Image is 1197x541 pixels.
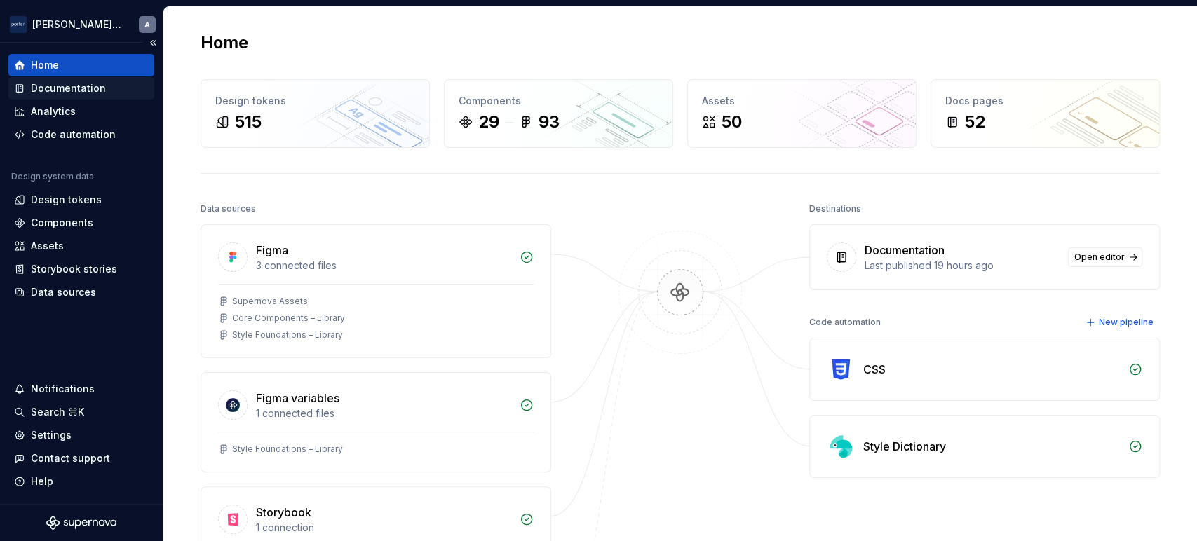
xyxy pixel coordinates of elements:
a: Docs pages52 [931,79,1160,148]
button: New pipeline [1081,313,1160,332]
div: Design system data [11,171,94,182]
div: Notifications [31,382,95,396]
div: Home [31,58,59,72]
div: Style Dictionary [863,438,946,455]
div: Style Foundations – Library [232,444,343,455]
a: Code automation [8,123,154,146]
div: Core Components – Library [232,313,345,324]
div: Design tokens [215,94,415,108]
a: Assets50 [687,79,917,148]
div: Figma [256,242,288,259]
div: Components [459,94,658,108]
div: Components [31,216,93,230]
div: Analytics [31,104,76,118]
div: 50 [722,111,742,133]
img: f0306bc8-3074-41fb-b11c-7d2e8671d5eb.png [10,16,27,33]
div: 29 [478,111,499,133]
a: Components [8,212,154,234]
div: Code automation [31,128,116,142]
div: 515 [235,111,262,133]
div: Docs pages [945,94,1145,108]
div: Contact support [31,451,110,465]
a: Components2993 [444,79,673,148]
a: Home [8,54,154,76]
div: Destinations [809,199,861,219]
div: Documentation [31,81,106,95]
div: Assets [702,94,902,108]
a: Design tokens515 [201,79,430,148]
div: Documentation [865,242,945,259]
div: Data sources [201,199,256,219]
button: Contact support [8,447,154,470]
h2: Home [201,32,248,54]
div: Storybook stories [31,262,117,276]
button: Search ⌘K [8,401,154,423]
a: Data sources [8,281,154,303]
div: A [144,19,150,30]
div: Data sources [31,285,96,299]
div: CSS [863,361,886,378]
div: 1 connection [256,521,511,535]
div: 52 [965,111,985,133]
span: New pipeline [1099,317,1154,328]
a: Assets [8,235,154,257]
div: Search ⌘K [31,405,84,419]
div: Supernova Assets [232,296,308,307]
div: 93 [539,111,560,133]
button: Help [8,470,154,493]
div: Style Foundations – Library [232,329,343,341]
a: Storybook stories [8,258,154,280]
button: Notifications [8,378,154,400]
div: [PERSON_NAME] Airlines [32,18,122,32]
button: [PERSON_NAME] AirlinesA [3,9,160,39]
div: Figma variables [256,390,339,406]
div: 3 connected files [256,259,511,273]
a: Settings [8,424,154,446]
button: Collapse sidebar [143,33,163,53]
a: Design tokens [8,189,154,211]
div: Code automation [809,313,881,332]
div: Design tokens [31,193,102,207]
div: Help [31,474,53,488]
span: Open editor [1074,252,1125,263]
a: Open editor [1068,247,1142,267]
div: Storybook [256,504,311,521]
svg: Supernova Logo [46,516,116,530]
div: Last published 19 hours ago [865,259,1060,273]
div: Assets [31,239,64,253]
a: Analytics [8,100,154,123]
div: 1 connected files [256,406,511,420]
a: Figma3 connected filesSupernova AssetsCore Components – LibraryStyle Foundations – Library [201,224,551,358]
a: Documentation [8,77,154,100]
div: Settings [31,428,72,442]
a: Figma variables1 connected filesStyle Foundations – Library [201,372,551,472]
